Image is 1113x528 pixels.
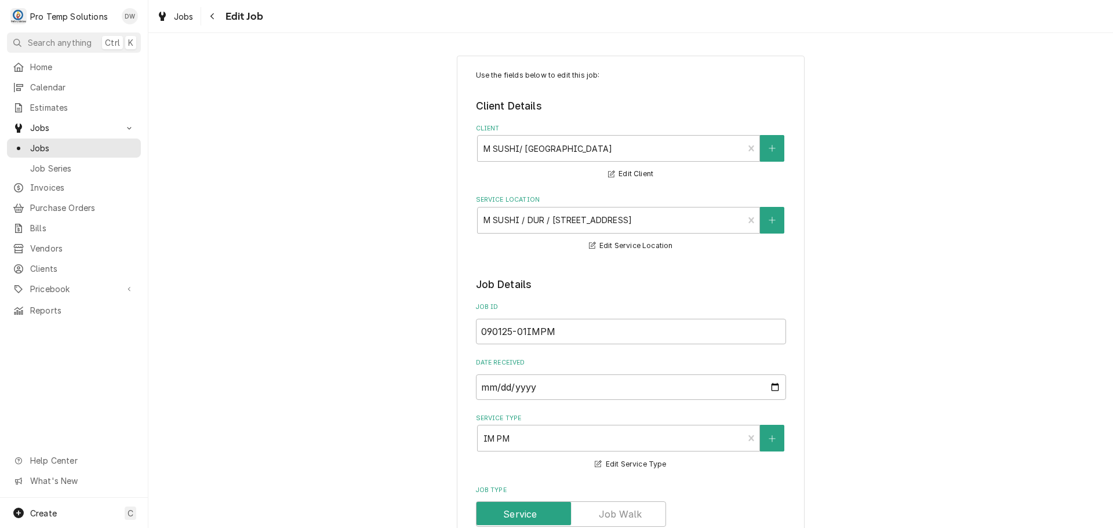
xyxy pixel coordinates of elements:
span: Edit Job [222,9,263,24]
span: Vendors [30,242,135,254]
div: Pro Temp Solutions's Avatar [10,8,27,24]
div: Service Type [476,414,786,471]
label: Service Type [476,414,786,423]
div: Service Location [476,195,786,253]
span: Calendar [30,81,135,93]
span: Invoices [30,181,135,194]
label: Job ID [476,303,786,312]
a: Bills [7,219,141,238]
button: Create New Location [760,207,784,234]
a: Home [7,57,141,77]
label: Client [476,124,786,133]
div: Dana Williams's Avatar [122,8,138,24]
span: Jobs [30,122,118,134]
button: Navigate back [203,7,222,26]
a: Vendors [7,239,141,258]
span: Bills [30,222,135,234]
span: K [128,37,133,49]
div: P [10,8,27,24]
button: Edit Service Location [587,239,675,253]
span: Jobs [174,10,194,23]
svg: Create New Location [769,216,776,224]
span: Ctrl [105,37,120,49]
a: Estimates [7,98,141,117]
span: Search anything [28,37,92,49]
div: Job Type [476,486,786,527]
label: Service Location [476,195,786,205]
button: Create New Client [760,135,784,162]
a: Invoices [7,178,141,197]
span: Purchase Orders [30,202,135,214]
span: C [128,507,133,519]
span: Jobs [30,142,135,154]
span: Pricebook [30,283,118,295]
button: Edit Client [606,167,655,181]
svg: Create New Client [769,144,776,152]
span: Job Series [30,162,135,174]
legend: Job Details [476,277,786,292]
span: What's New [30,475,134,487]
button: Create New Service [760,425,784,451]
a: Reports [7,301,141,320]
span: Reports [30,304,135,316]
span: Estimates [30,101,135,114]
a: Calendar [7,78,141,97]
button: Edit Service Type [593,457,668,472]
a: Clients [7,259,141,278]
div: Pro Temp Solutions [30,10,108,23]
span: Home [30,61,135,73]
legend: Client Details [476,99,786,114]
a: Jobs [152,7,198,26]
input: yyyy-mm-dd [476,374,786,400]
div: Client [476,124,786,181]
a: Jobs [7,139,141,158]
div: Date Received [476,358,786,399]
a: Job Series [7,159,141,178]
span: Help Center [30,454,134,467]
p: Use the fields below to edit this job: [476,70,786,81]
a: Go to Jobs [7,118,141,137]
label: Job Type [476,486,786,495]
a: Go to What's New [7,471,141,490]
label: Date Received [476,358,786,367]
div: Job ID [476,303,786,344]
div: DW [122,8,138,24]
a: Go to Pricebook [7,279,141,298]
span: Create [30,508,57,518]
span: Clients [30,263,135,275]
svg: Create New Service [769,435,776,443]
a: Go to Help Center [7,451,141,470]
button: Search anythingCtrlK [7,32,141,53]
a: Purchase Orders [7,198,141,217]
